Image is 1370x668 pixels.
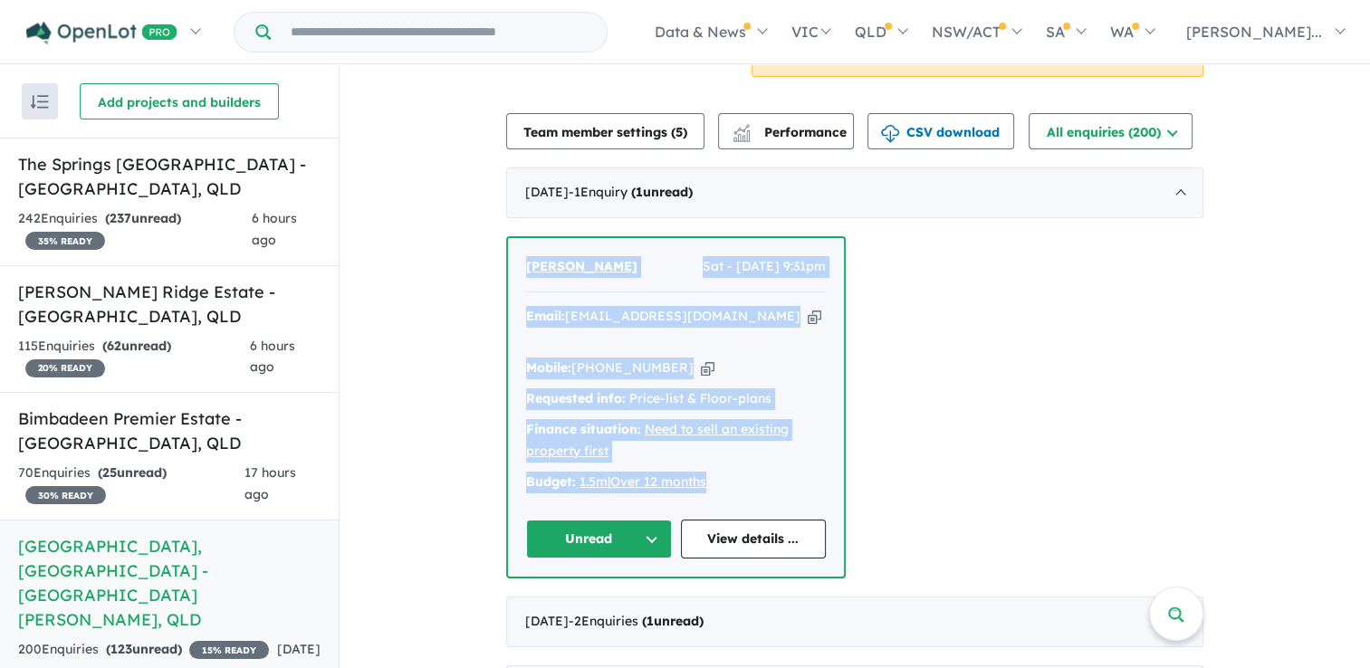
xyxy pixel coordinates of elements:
h5: Bimbadeen Premier Estate - [GEOGRAPHIC_DATA] , QLD [18,406,321,455]
strong: Finance situation: [526,421,641,437]
button: CSV download [867,113,1014,149]
a: Need to sell an existing property first [526,421,789,459]
button: Unread [526,520,672,558]
span: [PERSON_NAME] [526,258,637,274]
span: 62 [107,338,121,354]
h5: The Springs [GEOGRAPHIC_DATA] - [GEOGRAPHIC_DATA] , QLD [18,152,321,201]
span: 30 % READY [25,486,106,504]
div: 115 Enquir ies [18,336,250,379]
span: 6 hours ago [250,338,295,376]
img: line-chart.svg [733,124,750,134]
div: 242 Enquir ies [18,208,252,252]
strong: Budget: [526,473,576,490]
strong: ( unread) [98,464,167,481]
strong: ( unread) [102,338,171,354]
button: Copy [701,358,714,377]
span: 1 [636,184,643,200]
span: 20 % READY [25,359,105,377]
button: Add projects and builders [80,83,279,119]
strong: ( unread) [105,210,181,226]
div: [DATE] [506,596,1203,647]
strong: ( unread) [631,184,693,200]
span: 123 [110,641,132,657]
a: [PERSON_NAME] [526,256,637,278]
h5: [GEOGRAPHIC_DATA], [GEOGRAPHIC_DATA] - [GEOGRAPHIC_DATA][PERSON_NAME] , QLD [18,534,321,632]
span: 25 [102,464,117,481]
button: All enquiries (200) [1029,113,1193,149]
span: Sat - [DATE] 9:31pm [703,256,826,278]
a: [PHONE_NUMBER] [571,359,694,376]
button: Team member settings (5) [506,113,704,149]
div: [DATE] [506,167,1203,218]
span: Performance [735,124,847,140]
span: 17 hours ago [244,464,296,502]
span: 6 hours ago [252,210,297,248]
a: Over 12 months [610,473,706,490]
strong: Requested info: [526,390,626,406]
img: Openlot PRO Logo White [26,22,177,44]
div: 200 Enquir ies [18,639,269,661]
span: 5 [675,124,683,140]
strong: Email: [526,308,565,324]
a: 1.5m [580,473,608,490]
button: Performance [718,113,854,149]
h5: [PERSON_NAME] Ridge Estate - [GEOGRAPHIC_DATA] , QLD [18,280,321,329]
span: [PERSON_NAME]... [1186,23,1322,41]
strong: ( unread) [642,613,704,629]
div: | [526,472,826,493]
img: sort.svg [31,95,49,109]
span: 15 % READY [189,641,269,659]
span: [DATE] [277,641,321,657]
a: [EMAIL_ADDRESS][DOMAIN_NAME] [565,308,800,324]
strong: Mobile: [526,359,571,376]
a: View details ... [681,520,827,558]
div: Price-list & Floor-plans [526,388,826,410]
img: download icon [881,125,899,143]
img: bar-chart.svg [733,130,751,142]
span: 35 % READY [25,232,105,250]
div: 70 Enquir ies [18,463,244,506]
input: Try estate name, suburb, builder or developer [274,13,603,52]
button: Copy [808,307,821,326]
strong: ( unread) [106,641,182,657]
span: 1 [647,613,654,629]
span: 237 [110,210,131,226]
span: - 1 Enquir y [569,184,693,200]
span: - 2 Enquir ies [569,613,704,629]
